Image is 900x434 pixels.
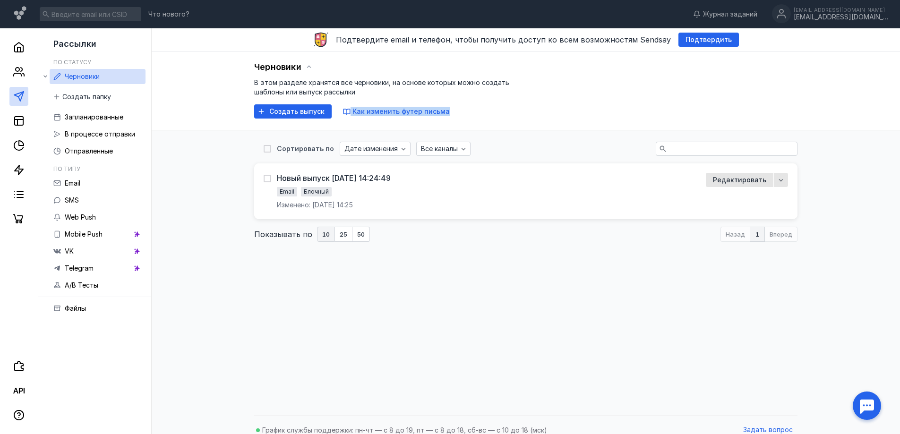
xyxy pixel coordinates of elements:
[50,193,146,208] a: SMS
[743,426,793,434] span: Задать вопрос
[65,230,103,238] span: Mobile Push
[254,78,509,96] span: В этом разделе хранятся все черновики, на основе которых можно создать шаблоны или выпуск рассылки
[357,231,365,238] span: 50
[706,173,773,187] button: Редактировать
[50,176,146,191] a: Email
[50,90,116,104] button: Создать папку
[713,175,766,185] span: Редактировать
[40,7,141,21] input: Введите email или CSID
[53,165,80,172] h5: По типу
[686,36,732,44] span: Подтвердить
[254,104,332,119] button: Создать выпуск
[269,108,325,116] span: Создать выпуск
[688,9,762,19] a: Журнал заданий
[65,113,123,121] span: Запланированные
[352,227,370,242] button: 50
[794,7,888,13] div: [EMAIL_ADDRESS][DOMAIN_NAME]
[50,127,146,142] a: В процессе отправки
[277,173,391,183] a: Новый выпуск [DATE] 14:24:49
[50,261,146,276] a: Telegram
[50,69,146,84] a: Черновики
[53,59,91,66] h5: По статусу
[340,231,347,238] span: 25
[416,142,471,156] button: Все каналы
[343,107,450,116] button: Как изменить футер письма
[344,145,398,153] span: Дате изменения
[65,304,86,312] span: Файлы
[254,62,301,72] span: Черновики
[336,35,671,44] span: Подтвердите email и телефон, чтобы получить доступ ко всем возможностям Sendsay
[703,9,757,19] span: Журнал заданий
[50,227,146,242] a: Mobile Push
[65,264,94,272] span: Telegram
[50,278,146,293] a: A/B Тесты
[254,229,312,240] span: Показывать по
[335,227,352,242] button: 25
[65,196,79,204] span: SMS
[280,188,294,195] span: Email
[50,110,146,125] a: Запланированные
[340,142,411,156] button: Дате изменения
[794,13,888,21] div: [EMAIL_ADDRESS][DOMAIN_NAME]
[678,33,739,47] button: Подтвердить
[50,301,146,316] a: Файлы
[65,147,113,155] span: Отправленные
[50,144,146,159] a: Отправленные
[352,107,450,115] span: Как изменить футер письма
[322,231,330,238] span: 10
[277,200,353,210] div: Изменено: [DATE] 14:25
[50,244,146,259] a: VK
[65,213,96,221] span: Web Push
[304,188,329,195] span: Блочный
[317,227,335,242] button: 10
[144,11,194,17] a: Что нового?
[65,179,80,187] span: Email
[65,72,100,80] span: Черновики
[50,210,146,225] a: Web Push
[53,39,96,49] span: Рассылки
[148,11,189,17] span: Что нового?
[62,93,111,101] span: Создать папку
[65,247,74,255] span: VK
[65,281,98,289] span: A/B Тесты
[277,145,334,152] div: Сортировать по
[65,130,135,138] span: В процессе отправки
[262,426,547,434] span: График службы поддержки: пн-чт — с 8 до 19, пт — с 8 до 18, сб-вс — с 10 до 18 (мск)
[421,145,458,153] span: Все каналы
